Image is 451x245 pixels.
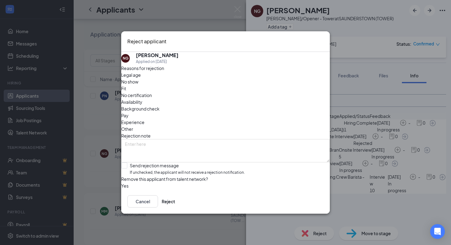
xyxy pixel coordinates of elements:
span: Reasons for rejection [121,65,164,71]
button: Reject [162,195,175,208]
div: Applied on [DATE] [136,59,179,65]
h5: [PERSON_NAME] [136,52,179,59]
h3: Reject applicant [127,37,166,45]
span: Other [121,126,133,132]
span: No show [121,78,138,85]
span: Remove this applicant from talent network? [121,176,208,182]
span: Pay [121,112,129,119]
div: Open Intercom Messenger [430,224,445,239]
span: Fit [121,85,126,92]
div: NG [123,56,129,61]
span: Legal age [121,72,141,78]
span: No certification [121,92,152,99]
button: Cancel [127,195,158,208]
span: Availability [121,99,142,105]
span: Experience [121,119,145,126]
span: Rejection note [121,133,151,138]
span: Yes [121,182,129,189]
span: Background check [121,105,160,112]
